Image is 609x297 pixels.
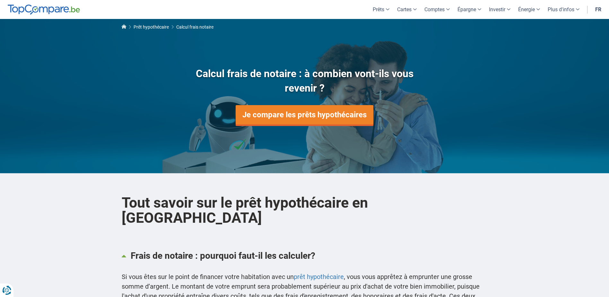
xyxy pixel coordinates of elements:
[8,4,80,15] img: TopCompare
[122,244,488,267] a: Frais de notaire : pourquoi faut-il les calculer?
[134,24,169,30] a: Prêt hypothécaire
[236,105,373,124] a: Je compare les prêts hypothécaires
[176,24,213,30] span: Calcul frais notaire
[122,180,488,241] h2: Tout savoir sur le prêt hypothécaire en [GEOGRAPHIC_DATA]
[294,273,344,281] a: prêt hypothécaire
[183,67,427,95] h1: Calcul frais de notaire : à combien vont-ils vous revenir ?
[122,24,126,30] a: Home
